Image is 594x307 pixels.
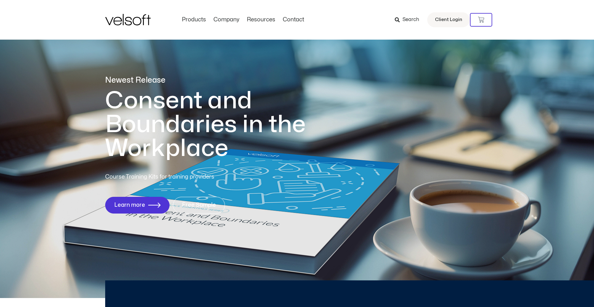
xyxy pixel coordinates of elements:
p: Newest Release [105,75,331,86]
span: Free Sample [182,202,216,208]
img: Velsoft Training Materials [105,14,151,25]
a: Search [395,15,424,25]
a: ContactMenu Toggle [279,16,308,23]
span: Learn more [114,202,145,208]
a: Free Sample [173,197,225,214]
nav: Menu [178,16,308,23]
a: Client Login [427,12,470,27]
span: Search [402,16,419,24]
p: Course Training Kits for training providers [105,173,259,181]
span: Client Login [435,16,462,24]
a: ProductsMenu Toggle [178,16,210,23]
h1: Consent and Boundaries in the Workplace [105,89,331,160]
a: ResourcesMenu Toggle [243,16,279,23]
a: CompanyMenu Toggle [210,16,243,23]
a: Learn more [105,197,170,214]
